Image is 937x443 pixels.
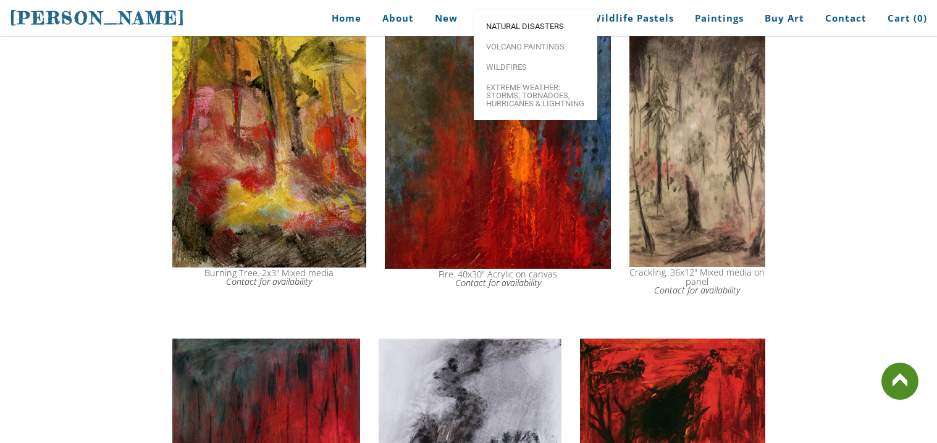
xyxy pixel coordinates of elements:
a: [PERSON_NAME] [10,6,185,30]
a: Wildlife Pastels [582,4,683,32]
div: Fire. 40x30" Acrylic on canvas [385,270,611,288]
a: New [426,4,467,32]
a: Contact [816,4,876,32]
a: Volcano paintings [474,36,597,57]
a: Buy Art [755,4,813,32]
span: Extreme Weather: Storms, Tornadoes, Hurricanes & Lightning [486,83,585,108]
span: [PERSON_NAME] [10,7,185,28]
a: Natural Disasters [474,16,597,36]
span: Natural Disasters [486,22,585,30]
a: Natural Disasters [469,4,580,32]
a: Paintings [686,4,753,32]
a: Home [313,4,371,32]
div: Crackling. 36x12" Mixed media on panel [629,268,765,295]
span: 0 [917,12,923,24]
a: Contact for availability [654,284,740,296]
div: Burning Tree. 2x3" Mixed media [172,269,367,287]
a: Wildfires [474,57,597,77]
span: Wildfires [486,63,585,71]
span: Volcano paintings [486,43,585,51]
a: Extreme Weather: Storms, Tornadoes, Hurricanes & Lightning [474,77,597,114]
a: Contact for availability [226,276,312,287]
a: About [373,4,423,32]
a: Cart (0) [878,4,927,32]
a: Contact for availability [455,277,541,289]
